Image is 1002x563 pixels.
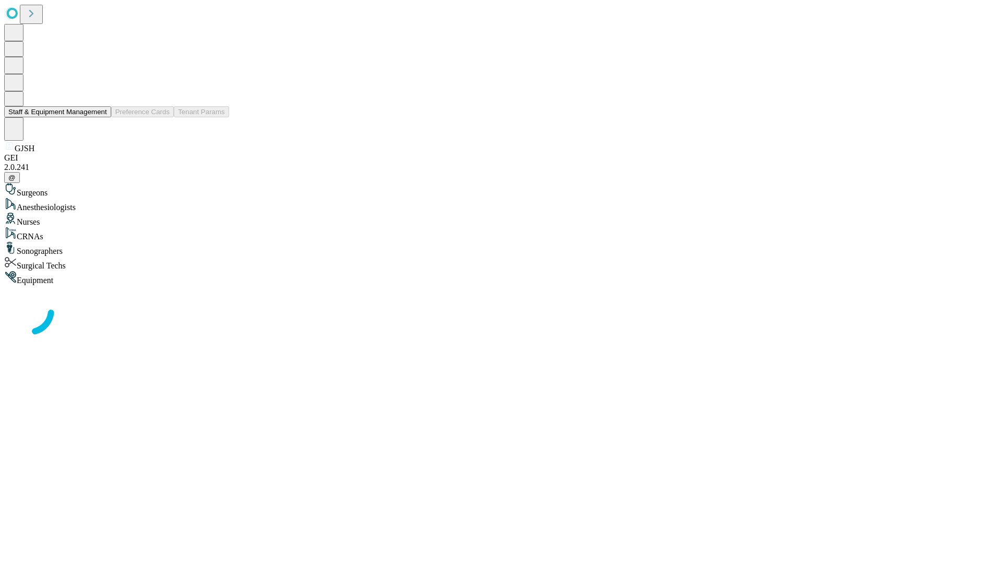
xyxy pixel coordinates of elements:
[4,198,998,212] div: Anesthesiologists
[4,227,998,241] div: CRNAs
[4,106,111,117] button: Staff & Equipment Management
[4,212,998,227] div: Nurses
[8,174,16,181] span: @
[4,172,20,183] button: @
[111,106,174,117] button: Preference Cards
[4,241,998,256] div: Sonographers
[174,106,229,117] button: Tenant Params
[4,271,998,285] div: Equipment
[4,183,998,198] div: Surgeons
[4,256,998,271] div: Surgical Techs
[4,163,998,172] div: 2.0.241
[15,144,34,153] span: GJSH
[4,153,998,163] div: GEI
